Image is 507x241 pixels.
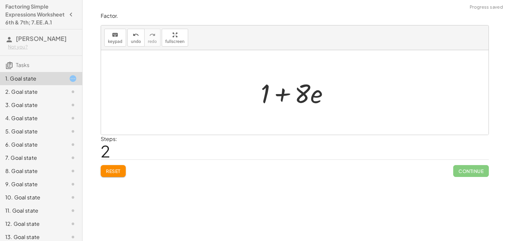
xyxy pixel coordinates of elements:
h4: Factoring Simple Expressions Worksheet 6th & 7th; 7.EE.A.1 [5,3,65,26]
span: fullscreen [165,39,185,44]
div: 12. Goal state [5,220,58,228]
button: redoredo [144,29,160,47]
p: Factor. [101,12,489,20]
i: Task not started. [69,180,77,188]
span: undo [131,39,141,44]
div: 5. Goal state [5,127,58,135]
label: Steps: [101,135,117,142]
i: Task not started. [69,193,77,201]
div: 8. Goal state [5,167,58,175]
span: Progress saved [470,4,503,11]
div: 13. Goal state [5,233,58,241]
i: Task not started. [69,154,77,162]
span: Tasks [16,61,29,68]
div: 9. Goal state [5,180,58,188]
i: Task not started. [69,127,77,135]
div: 4. Goal state [5,114,58,122]
span: Reset [106,168,120,174]
div: 7. Goal state [5,154,58,162]
i: Task not started. [69,141,77,149]
i: Task started. [69,75,77,83]
i: Task not started. [69,101,77,109]
button: fullscreen [162,29,188,47]
div: 1. Goal state [5,75,58,83]
span: keypad [108,39,122,44]
div: 3. Goal state [5,101,58,109]
i: Task not started. [69,207,77,215]
div: 6. Goal state [5,141,58,149]
button: Reset [101,165,126,177]
span: 2 [101,141,110,161]
i: redo [149,31,155,39]
div: Not you? [8,44,77,50]
i: Task not started. [69,88,77,96]
button: keyboardkeypad [104,29,126,47]
div: 11. Goal state [5,207,58,215]
i: Task not started. [69,114,77,122]
i: Task not started. [69,167,77,175]
i: Task not started. [69,233,77,241]
div: 10. Goal state [5,193,58,201]
span: [PERSON_NAME] [16,35,67,42]
i: keyboard [112,31,118,39]
button: undoundo [127,29,145,47]
div: 2. Goal state [5,88,58,96]
i: undo [133,31,139,39]
span: redo [148,39,157,44]
i: Task not started. [69,220,77,228]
